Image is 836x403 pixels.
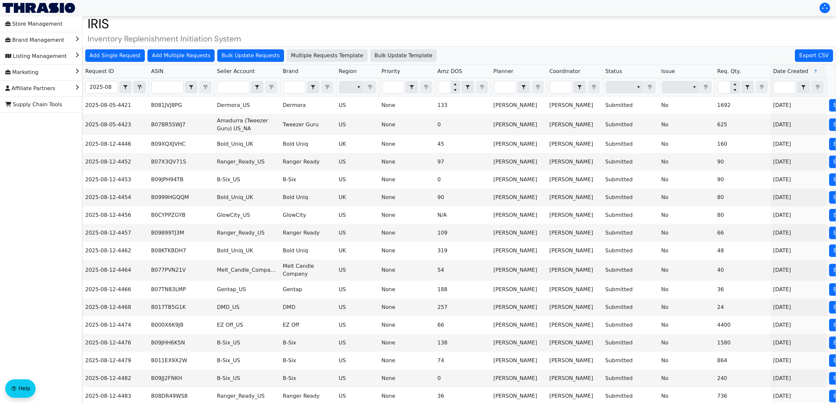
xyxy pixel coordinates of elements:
td: B011EX9X2W [148,352,214,369]
td: None [379,316,435,334]
td: [PERSON_NAME] [491,334,547,352]
td: [PERSON_NAME] [547,316,603,334]
input: Filter [86,81,118,93]
td: No [659,206,715,224]
button: Increase value [450,81,460,87]
td: 2025-08-12-4464 [83,260,148,281]
td: 80 [715,206,771,224]
td: Bold_Uniq_UK [214,242,280,260]
td: Submitted [603,298,659,316]
td: B08KTKBDH7 [148,242,214,260]
button: select [307,81,319,93]
td: 2025-08-12-4456 [83,206,148,224]
td: US [336,260,379,281]
td: None [379,352,435,369]
td: None [379,298,435,316]
td: 74 [435,352,491,369]
td: US [336,206,379,224]
td: [PERSON_NAME] [491,316,547,334]
td: 160 [715,135,771,153]
button: select [742,81,753,93]
td: [DATE] [771,114,826,135]
span: Choose Operator [405,81,418,93]
span: Bulk Update Requests [222,52,279,60]
td: Gentap_US [214,281,280,298]
button: Bulk Update Requests [217,49,284,62]
td: B07BR5SWJ7 [148,114,214,135]
td: US [336,171,379,189]
td: UK [336,135,379,153]
td: B-Six_US [214,369,280,387]
td: 864 [715,352,771,369]
td: 109 [435,224,491,242]
span: Choose Operator [573,81,586,93]
td: None [379,96,435,114]
td: B017TB5G1K [148,298,214,316]
td: [PERSON_NAME] [547,242,603,260]
td: US [336,96,379,114]
td: 90 [435,189,491,206]
td: B-Six_US [214,352,280,369]
td: [PERSON_NAME] [547,334,603,352]
button: Bulk Update Template [370,49,437,62]
td: [PERSON_NAME] [547,369,603,387]
h1: IRIS [82,16,836,32]
td: B-Six [280,352,336,369]
td: No [659,298,715,316]
td: No [659,352,715,369]
td: US [336,334,379,352]
td: No [659,135,715,153]
button: Multiple Requests Template [287,49,368,62]
td: [DATE] [771,298,826,316]
span: Planner [493,67,513,75]
td: [PERSON_NAME] [491,96,547,114]
td: 0 [435,369,491,387]
td: 319 [435,242,491,260]
td: [PERSON_NAME] [491,189,547,206]
td: B-Six [280,369,336,387]
span: Choose Operator [119,81,132,93]
td: 2025-08-05-4421 [83,96,148,114]
td: Submitted [603,369,659,387]
td: [DATE] [771,260,826,281]
td: [PERSON_NAME] [547,171,603,189]
td: 1692 [715,96,771,114]
td: No [659,114,715,135]
td: 40 [715,260,771,281]
button: Decrease value [730,87,740,93]
td: [PERSON_NAME] [547,281,603,298]
button: select [797,81,809,93]
td: No [659,316,715,334]
td: 2025-08-12-4476 [83,334,148,352]
img: Thrasio Logo [3,3,75,13]
td: B-Six_US [214,334,280,352]
input: Filter [152,81,183,93]
span: Brand Management [5,35,64,45]
td: [PERSON_NAME] [491,171,547,189]
td: [PERSON_NAME] [547,206,603,224]
td: None [379,224,435,242]
span: Export CSV [799,52,829,60]
h4: Inventory Replenishment Initiation System [82,34,836,44]
td: [DATE] [771,316,826,334]
input: Filter [438,81,450,93]
td: B-Six [280,171,336,189]
td: Submitted [603,114,659,135]
td: [PERSON_NAME] [547,298,603,316]
td: Submitted [603,189,659,206]
td: [PERSON_NAME] [491,352,547,369]
span: Region [339,67,357,75]
span: Filter [339,81,364,93]
span: Choose Operator [185,81,197,93]
td: 2025-08-05-4423 [83,114,148,135]
span: Req. Qty. [717,67,741,75]
span: Request ID [85,67,114,75]
td: 2025-08-12-4462 [83,242,148,260]
td: None [379,153,435,171]
td: [DATE] [771,369,826,387]
button: select [119,81,131,93]
td: [PERSON_NAME] [491,206,547,224]
td: 2025-08-12-4466 [83,281,148,298]
td: [DATE] [771,206,826,224]
input: Filter [718,81,730,93]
